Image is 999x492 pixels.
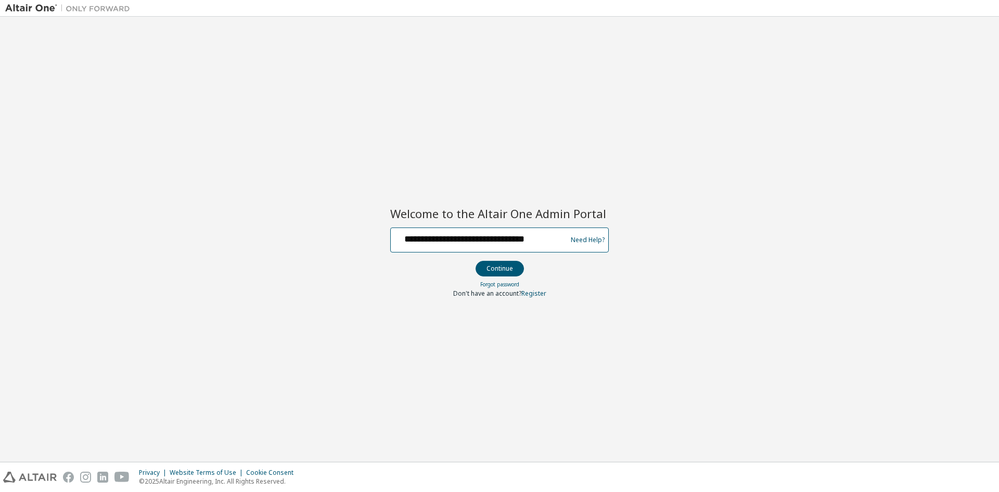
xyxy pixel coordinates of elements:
button: Continue [476,261,524,276]
div: Cookie Consent [246,469,300,477]
h2: Welcome to the Altair One Admin Portal [390,206,609,221]
a: Need Help? [571,239,605,240]
img: facebook.svg [63,472,74,483]
img: instagram.svg [80,472,91,483]
a: Forgot password [480,281,519,288]
span: Don't have an account? [453,289,521,298]
p: © 2025 Altair Engineering, Inc. All Rights Reserved. [139,477,300,486]
img: youtube.svg [114,472,130,483]
div: Website Terms of Use [170,469,246,477]
img: linkedin.svg [97,472,108,483]
img: Altair One [5,3,135,14]
img: altair_logo.svg [3,472,57,483]
div: Privacy [139,469,170,477]
a: Register [521,289,546,298]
